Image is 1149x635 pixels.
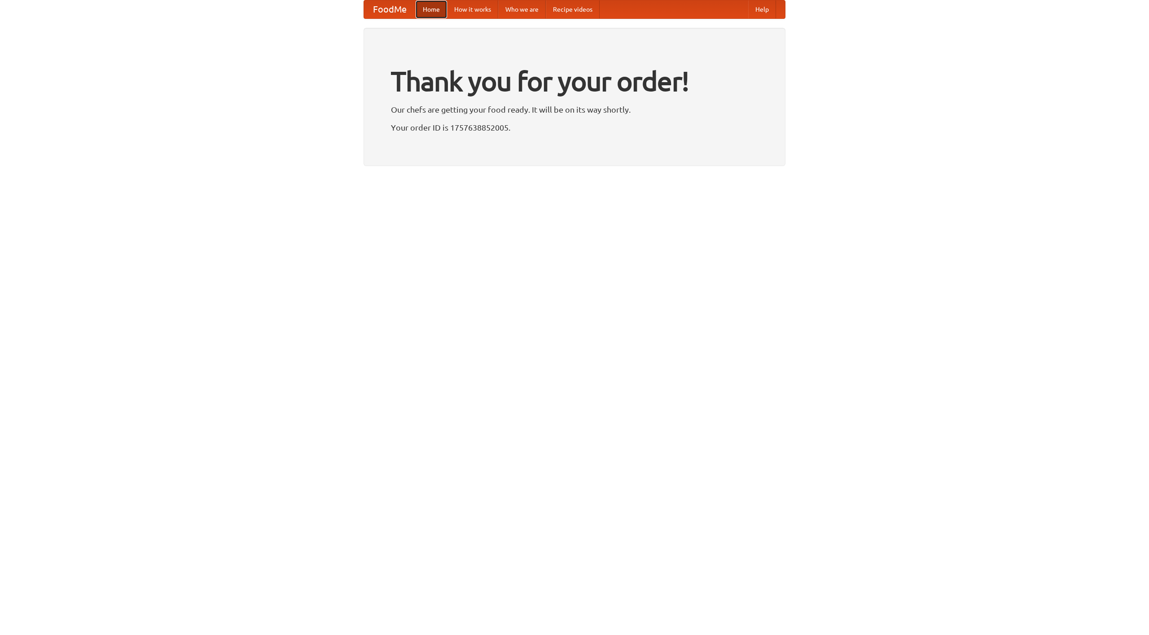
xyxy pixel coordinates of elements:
[447,0,498,18] a: How it works
[748,0,776,18] a: Help
[391,103,758,116] p: Our chefs are getting your food ready. It will be on its way shortly.
[364,0,416,18] a: FoodMe
[546,0,600,18] a: Recipe videos
[391,60,758,103] h1: Thank you for your order!
[498,0,546,18] a: Who we are
[391,121,758,134] p: Your order ID is 1757638852005.
[416,0,447,18] a: Home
